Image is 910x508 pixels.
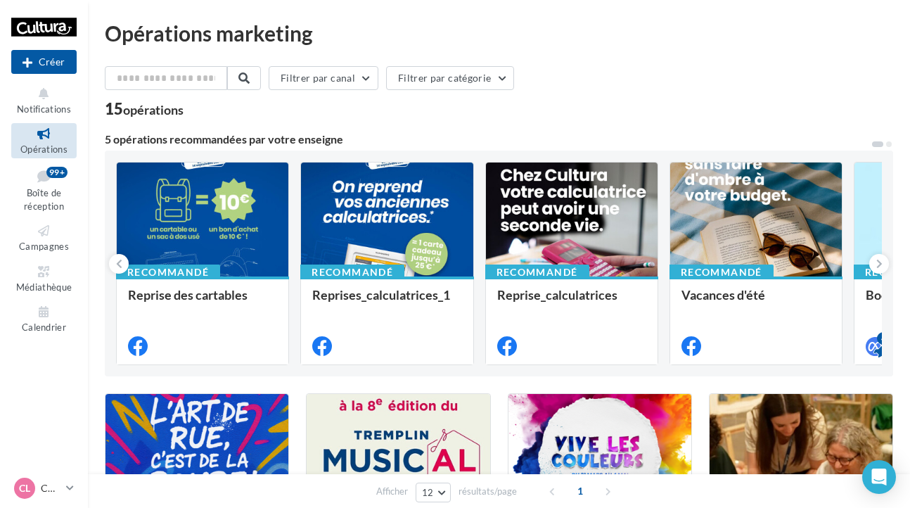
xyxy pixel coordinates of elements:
[485,265,589,280] div: Recommandé
[22,322,66,333] span: Calendrier
[19,481,30,495] span: CL
[11,50,77,74] div: Nouvelle campagne
[105,23,893,44] div: Opérations marketing
[569,480,591,502] span: 1
[497,288,646,316] div: Reprise_calculatrices
[11,261,77,296] a: Médiathèque
[11,164,77,215] a: Boîte de réception99+
[422,487,434,498] span: 12
[877,332,890,345] div: 4
[300,265,404,280] div: Recommandé
[17,103,71,115] span: Notifications
[128,288,277,316] div: Reprise des cartables
[11,83,77,118] button: Notifications
[41,481,60,495] p: CHAMBRAY LES TOURS
[11,220,77,255] a: Campagnes
[459,485,517,498] span: résultats/page
[11,50,77,74] button: Créer
[386,66,514,90] button: Filtrer par catégorie
[11,301,77,336] a: Calendrier
[681,288,831,316] div: Vacances d'été
[11,475,77,502] a: CL CHAMBRAY LES TOURS
[416,483,451,502] button: 12
[862,460,896,494] div: Open Intercom Messenger
[116,265,220,280] div: Recommandé
[312,288,461,316] div: Reprises_calculatrices_1
[105,134,871,145] div: 5 opérations recommandées par votre enseigne
[16,281,72,293] span: Médiathèque
[269,66,378,90] button: Filtrer par canal
[123,103,184,116] div: opérations
[669,265,774,280] div: Recommandé
[376,485,408,498] span: Afficher
[24,187,64,212] span: Boîte de réception
[20,144,68,155] span: Opérations
[11,123,77,158] a: Opérations
[46,167,68,178] div: 99+
[19,241,69,252] span: Campagnes
[105,101,184,117] div: 15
